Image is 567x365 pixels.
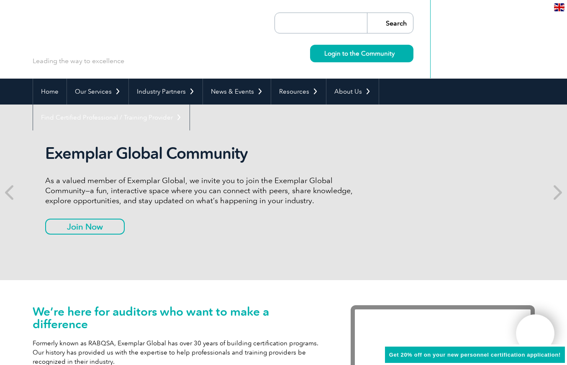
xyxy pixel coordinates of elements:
[45,176,359,206] p: As a valued member of Exemplar Global, we invite you to join the Exemplar Global Community—a fun,...
[326,79,379,105] a: About Us
[203,79,271,105] a: News & Events
[389,352,561,358] span: Get 20% off on your new personnel certification application!
[554,3,564,11] img: en
[525,323,546,344] img: svg+xml;nitro-empty-id=MTgxNToxMTY=-1;base64,PHN2ZyB2aWV3Qm94PSIwIDAgNDAwIDQwMCIgd2lkdGg9IjQwMCIg...
[45,219,125,235] a: Join Now
[33,79,67,105] a: Home
[67,79,128,105] a: Our Services
[33,305,326,330] h1: We’re here for auditors who want to make a difference
[33,56,124,66] p: Leading the way to excellence
[310,45,413,62] a: Login to the Community
[271,79,326,105] a: Resources
[33,105,190,130] a: Find Certified Professional / Training Provider
[129,79,203,105] a: Industry Partners
[367,13,413,33] input: Search
[395,51,399,56] img: svg+xml;nitro-empty-id=MzcwOjIyMw==-1;base64,PHN2ZyB2aWV3Qm94PSIwIDAgMTEgMTEiIHdpZHRoPSIxMSIgaGVp...
[45,144,359,163] h2: Exemplar Global Community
